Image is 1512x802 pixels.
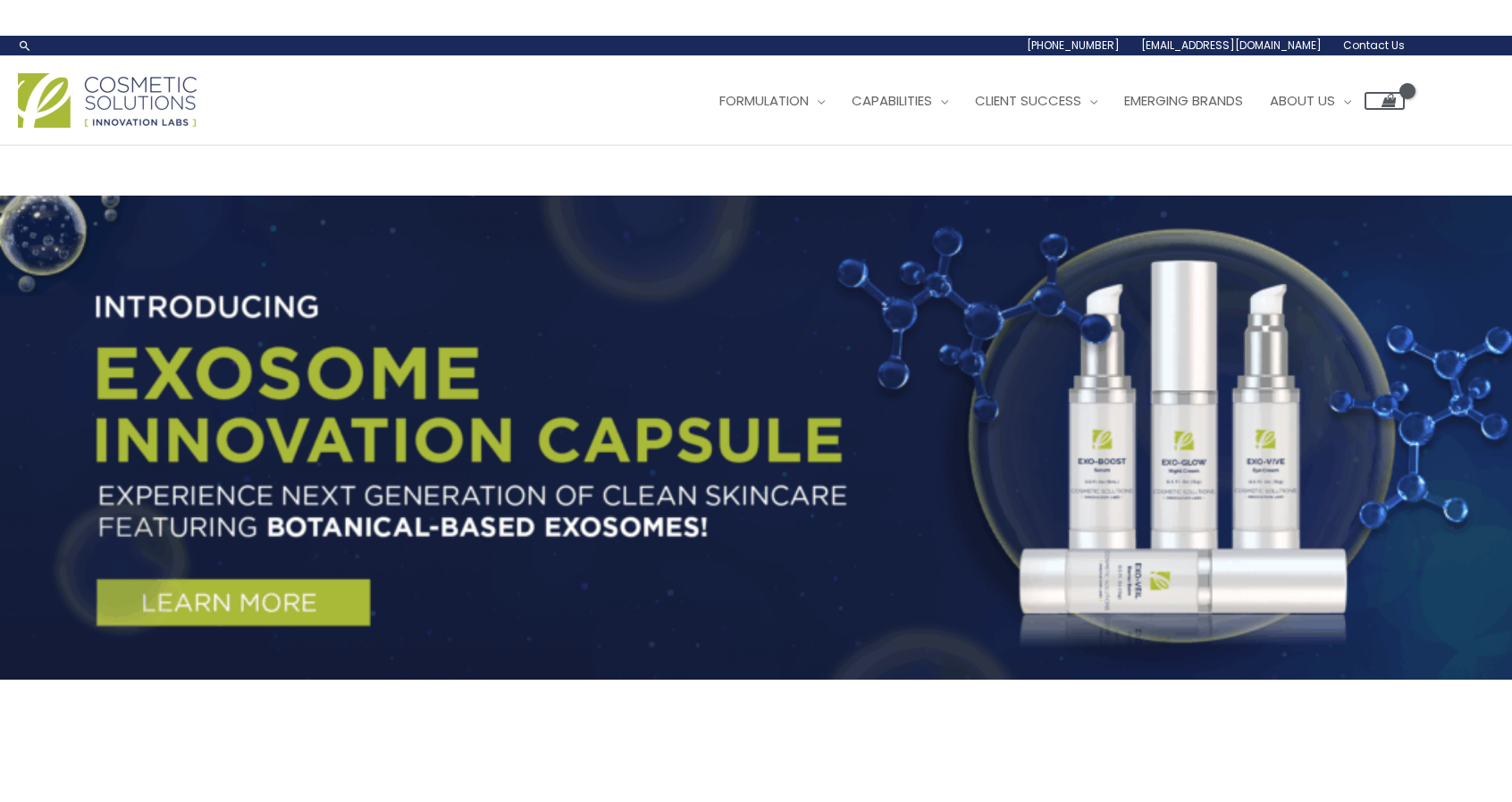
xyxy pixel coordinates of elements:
[1141,38,1322,53] span: [EMAIL_ADDRESS][DOMAIN_NAME]
[1256,74,1365,128] a: About Us
[1027,38,1120,53] span: [PHONE_NUMBER]
[1332,36,1405,55] a: Contact Us
[719,91,809,110] span: Formulation
[975,91,1081,110] span: Client Success
[1124,91,1243,110] span: Emerging Brands
[706,74,838,128] a: Formulation
[838,74,962,128] a: Capabilities
[1111,74,1256,128] a: Emerging Brands
[18,38,32,53] a: Search icon link
[1016,36,1130,55] a: [PHONE_NUMBER]
[693,74,1405,128] nav: Site Navigation
[1270,91,1335,110] span: About Us
[1365,92,1405,110] a: View Shopping Cart, empty
[18,73,197,128] img: Cosmetic Solutions Logo
[962,74,1111,128] a: Client Success
[852,91,932,110] span: Capabilities
[1343,38,1405,53] span: Contact Us
[1130,36,1332,55] a: [EMAIL_ADDRESS][DOMAIN_NAME]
